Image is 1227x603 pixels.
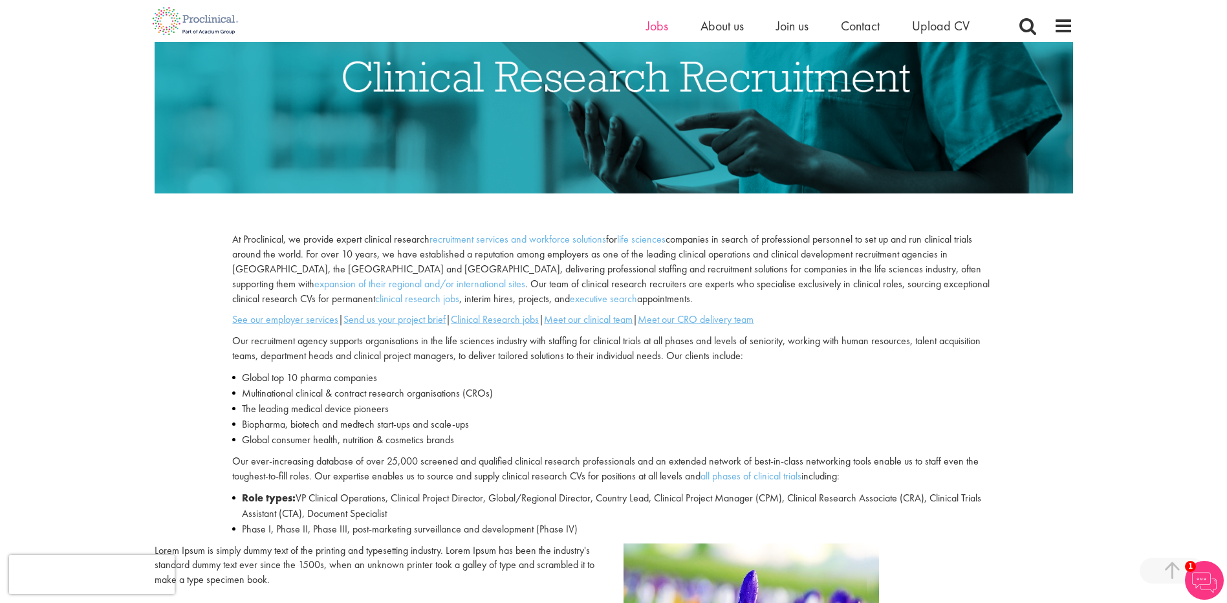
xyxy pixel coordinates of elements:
a: clinical research jobs [375,292,459,305]
p: Our ever-increasing database of over 25,000 screened and qualified clinical research professional... [232,454,994,484]
a: executive search [570,292,637,305]
li: Phase I, Phase II, Phase III, post-marketing surveillance and development (Phase IV) [232,521,994,537]
span: 1 [1185,561,1196,572]
a: recruitment services and workforce solutions [429,232,606,246]
img: Chatbot [1185,561,1224,600]
a: Meet our CRO delivery team [638,312,754,326]
a: expansion of their regional and/or international sites [314,277,525,291]
a: Clinical Research jobs [451,312,539,326]
iframe: reCAPTCHA [9,555,175,594]
li: Multinational clinical & contract research organisations (CROs) [232,386,994,401]
p: | | | | [232,312,994,327]
a: Jobs [646,17,668,34]
li: Global consumer health, nutrition & cosmetics brands [232,432,994,448]
li: Biopharma, biotech and medtech start-ups and scale-ups [232,417,994,432]
a: Contact [841,17,880,34]
li: Global top 10 pharma companies [232,370,994,386]
a: all phases of clinical trials [700,469,801,483]
a: About us [700,17,744,34]
a: Meet our clinical team [544,312,633,326]
a: life sciences [617,232,666,246]
a: Upload CV [912,17,970,34]
a: See our employer services [232,312,338,326]
strong: Role types: [242,491,296,505]
a: Send us your project brief [343,312,446,326]
li: VP Clinical Operations, Clinical Project Director, Global/Regional Director, Country Lead, Clinic... [232,490,994,521]
a: Join us [776,17,809,34]
li: The leading medical device pioneers [232,401,994,417]
p: At Proclinical, we provide expert clinical research for companies in search of professional perso... [232,232,994,306]
p: Our recruitment agency supports organisations in the life sciences industry with staffing for cli... [232,334,994,364]
p: Lorem Ipsum is simply dummy text of the printing and typesetting industry. Lorem Ipsum has been t... [155,543,604,588]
